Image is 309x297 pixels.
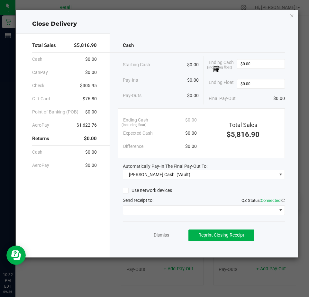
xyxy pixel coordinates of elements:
span: $0.00 [187,61,199,68]
span: Point of Banking (POB) [32,109,78,115]
span: (including float) [207,65,232,70]
span: Expected Cash [123,130,153,137]
span: Ending Cash [209,59,237,73]
span: $0.00 [187,77,199,84]
div: Returns [32,132,97,146]
span: $0.00 [185,117,197,123]
span: (including float) [122,122,147,128]
span: Pay-Ins [123,77,138,84]
span: Cash [32,149,42,156]
span: CanPay [32,69,48,76]
span: $0.00 [85,109,97,115]
span: $0.00 [185,143,197,150]
span: $5,816.90 [74,42,97,49]
span: Ending Float [209,79,234,89]
span: Pay-Outs [123,92,141,99]
span: (Vault) [177,172,190,177]
span: Automatically Pay-In The Final Pay-Out To: [123,164,207,169]
span: Reprint Closing Receipt [198,232,244,238]
span: $0.00 [85,149,97,156]
span: $0.00 [84,135,97,142]
div: Close Delivery [16,20,298,28]
span: Final Pay-Out [209,95,236,102]
span: Send receipt to: [123,198,153,203]
span: $305.95 [80,82,97,89]
span: Ending Cash [123,117,148,123]
span: Cash [123,42,134,49]
span: [PERSON_NAME] Cash [129,172,175,177]
span: $76.80 [83,95,97,102]
span: Connected [261,198,280,203]
span: $0.00 [85,56,97,63]
span: $0.00 [85,69,97,76]
span: Cash [32,56,42,63]
span: $5,816.90 [227,130,259,139]
span: Check [32,82,44,89]
span: Total Sales [32,42,56,49]
span: QZ Status: [241,198,285,203]
span: AeroPay [32,122,49,129]
span: $0.00 [273,95,285,102]
span: $0.00 [187,92,199,99]
span: Difference [123,143,143,150]
span: AeroPay [32,162,49,169]
label: Use network devices [123,187,172,194]
span: $0.00 [85,162,97,169]
span: $0.00 [185,130,197,137]
iframe: Resource center [6,246,26,265]
span: $1,622.76 [77,122,97,129]
a: Dismiss [154,232,169,239]
span: Gift Card [32,95,50,102]
span: Starting Cash [123,61,150,68]
span: Total Sales [229,122,257,128]
button: Reprint Closing Receipt [188,230,254,241]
